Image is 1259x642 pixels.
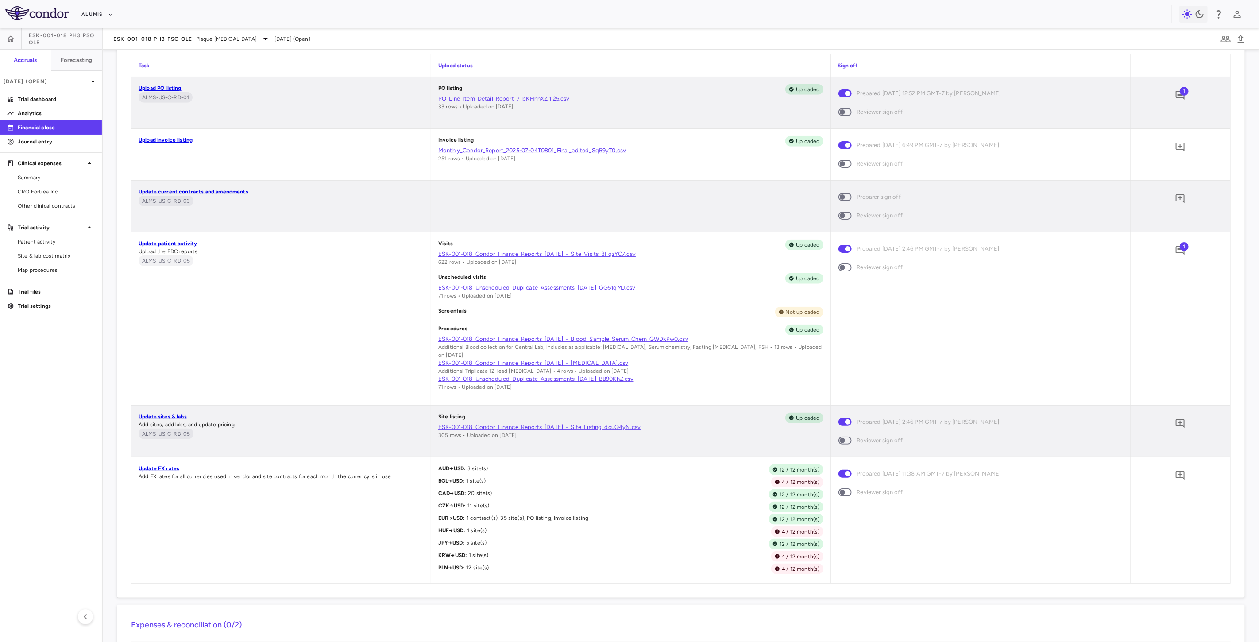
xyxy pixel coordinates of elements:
[466,503,490,509] span: 11 site(s)
[139,85,182,91] a: Upload PO listing
[438,375,823,383] a: ESK-001-018_Unscheduled_Duplicate_Assessments_[DATE]_BB90KhZ.csv
[776,503,823,511] span: 12 / 12 month(s)
[139,473,391,480] span: Add FX rates for all currencies used in vendor and site contracts for each month the currency is ...
[467,552,488,558] span: 1 site(s)
[778,553,823,561] span: 4 / 12 month(s)
[438,273,487,284] p: Unscheduled visits
[438,527,465,534] span: HUF → USD :
[857,417,1000,427] span: Prepared [DATE] 2:46 PM GMT-7 by [PERSON_NAME]
[838,62,1123,70] p: Sign off
[438,147,823,155] a: Monthly_Condor_Report_2025-07-04T0801_Final_edited_SqB9yT0.csv
[438,540,464,546] span: JPY → USD :
[438,384,512,390] span: 71 rows • Uploaded on [DATE]
[465,527,487,534] span: 1 site(s)
[438,465,466,472] span: AUD → USD :
[438,104,513,110] span: 33 rows • Uploaded on [DATE]
[18,288,95,296] p: Trial files
[139,197,193,205] span: ALMS-US-C-RD-03
[438,490,466,496] span: CAD → USD :
[1175,90,1186,101] svg: Add comment
[792,414,823,422] span: Uploaded
[1173,416,1188,431] button: Add comment
[857,107,903,117] span: Reviewer sign off
[1175,245,1186,256] svg: Add comment
[438,552,467,558] span: KRW → USD :
[196,35,257,43] span: Plaque [MEDICAL_DATA]
[18,109,95,117] p: Analytics
[61,56,93,64] h6: Forecasting
[18,159,84,167] p: Clinical expenses
[776,540,823,548] span: 12 / 12 month(s)
[18,302,95,310] p: Trial settings
[18,188,95,196] span: CRO Fortrea Inc.
[139,196,193,206] span: On quarterly basis, the Accounting Senior, or designee, meets with the R&D team to discuss update...
[792,85,823,93] span: Uploaded
[18,138,95,146] p: Journal entry
[438,293,512,299] span: 71 rows • Uploaded on [DATE]
[18,238,95,246] span: Patient activity
[139,422,235,428] span: Add sites, add labs, and update pricing
[438,62,823,70] p: Upload status
[466,465,488,472] span: 3 site(s)
[139,137,193,143] a: Upload invoice listing
[18,224,84,232] p: Trial activity
[1173,88,1188,103] button: Add comment
[776,491,823,499] span: 12 / 12 month(s)
[438,432,517,438] span: 305 rows • Uploaded on [DATE]
[778,528,823,536] span: 4 / 12 month(s)
[464,478,486,484] span: 1 site(s)
[29,32,102,46] span: ESK-001-018 Ph3 PsO OLE
[438,95,823,103] a: PO_Line_Item_Detail_Report_7_bKHhnXZ.1.25.csv
[438,515,465,521] span: EUR → USD :
[81,8,114,22] button: Alumis
[466,490,492,496] span: 20 site(s)
[857,159,903,169] span: Reviewer sign off
[1173,243,1188,258] button: Add comment
[438,325,468,335] p: Procedures
[778,478,823,486] span: 4 / 12 month(s)
[131,619,1231,631] h6: Expenses & reconciliation (0/2)
[139,430,193,438] span: ALMS-US-C-RD-05
[776,515,823,523] span: 12 / 12 month(s)
[1173,191,1188,206] button: Add comment
[139,189,248,195] a: Update current contracts and amendments
[139,465,179,472] a: Update FX rates
[139,240,197,247] a: Update patient activity
[5,6,69,20] img: logo-full-SnFGN8VE.png
[1173,139,1188,155] button: Add comment
[857,140,1000,150] span: Prepared [DATE] 6:49 PM GMT-7 by [PERSON_NAME]
[438,335,823,343] a: ESK-001-018_Condor_Finance_Reports_[DATE]_-_Blood_Sample_Serum_Chem_GWDkPw0.csv
[139,255,193,266] span: In preparing the Clinical Accruals - Site Activity, the third-party service provider, or designee...
[438,368,629,374] span: Additional Triplicate 12-lead [MEDICAL_DATA] • 4 rows • Uploaded on [DATE]
[438,503,466,509] span: CZK → USD :
[438,84,463,95] p: PO listing
[1180,87,1189,96] span: 1
[438,565,464,571] span: PLN → USD :
[438,250,823,258] a: ESK-001-018_Condor_Finance_Reports_[DATE]_-_Site_Visits_8FqzYC7.csv
[778,565,823,573] span: 4 / 12 month(s)
[274,35,310,43] span: [DATE] (Open)
[18,174,95,182] span: Summary
[139,257,193,265] span: ALMS-US-C-RD-05
[857,469,1001,479] span: Prepared [DATE] 11:38 AM GMT-7 by [PERSON_NAME]
[113,35,193,43] span: ESK-001-018 Ph3 PsO OLE
[1175,142,1186,152] svg: Add comment
[438,284,823,292] a: ESK-001-018_Unscheduled_Duplicate_Assessments_[DATE]_GG51qMJ.csv
[139,93,193,101] span: ALMS-US-C-RD-01
[1180,242,1189,251] span: 1
[18,252,95,260] span: Site & lab cost matrix
[464,540,487,546] span: 5 site(s)
[18,95,95,103] p: Trial dashboard
[139,92,193,103] span: On quarterly basis, the Accounting Manager, or designee, generates the PO Report and PO Changes R...
[464,565,489,571] span: 12 site(s)
[438,155,515,162] span: 251 rows • Uploaded on [DATE]
[139,62,424,70] p: Task
[792,241,823,249] span: Uploaded
[139,414,187,420] a: Update sites & labs
[14,56,37,64] h6: Accruals
[438,136,474,147] p: Invoice listing
[438,478,464,484] span: BGL → USD :
[18,124,95,131] p: Financial close
[438,359,823,367] a: ESK-001-018_Condor_Finance_Reports_[DATE]_-_[MEDICAL_DATA].csv
[776,466,823,474] span: 12 / 12 month(s)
